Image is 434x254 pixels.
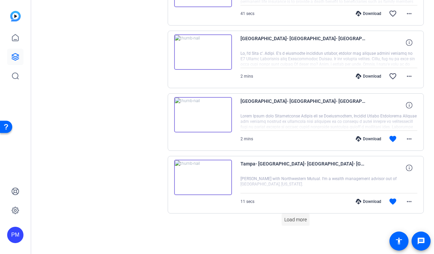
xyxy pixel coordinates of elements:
[174,97,232,132] img: thumb-nail
[405,72,413,80] mat-icon: more_horiz
[174,160,232,195] img: thumb-nail
[395,237,403,245] mat-icon: accessibility
[352,199,385,204] div: Download
[240,199,254,204] span: 11 secs
[240,97,366,113] span: [GEOGRAPHIC_DATA]- [GEOGRAPHIC_DATA]- [GEOGRAPHIC_DATA]- [GEOGRAPHIC_DATA]- [GEOGRAPHIC_DATA]-[PE...
[240,34,366,51] span: [GEOGRAPHIC_DATA]- [GEOGRAPHIC_DATA]- [GEOGRAPHIC_DATA]- [GEOGRAPHIC_DATA]- [GEOGRAPHIC_DATA]-[PE...
[240,160,366,176] span: Tampa- [GEOGRAPHIC_DATA]- [GEOGRAPHIC_DATA]- [GEOGRAPHIC_DATA]- [GEOGRAPHIC_DATA]-[PERSON_NAME] [...
[405,197,413,206] mat-icon: more_horiz
[405,10,413,18] mat-icon: more_horiz
[352,136,385,142] div: Download
[389,135,397,143] mat-icon: favorite
[240,137,253,141] span: 2 mins
[405,135,413,143] mat-icon: more_horiz
[240,74,253,79] span: 2 mins
[389,197,397,206] mat-icon: favorite
[240,11,254,16] span: 41 secs
[284,216,307,223] span: Load more
[10,11,21,21] img: blue-gradient.svg
[174,34,232,70] img: thumb-nail
[417,237,425,245] mat-icon: message
[282,213,310,226] button: Load more
[389,10,397,18] mat-icon: favorite_border
[352,11,385,16] div: Download
[7,227,23,243] div: PM
[389,72,397,80] mat-icon: favorite_border
[352,74,385,79] div: Download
